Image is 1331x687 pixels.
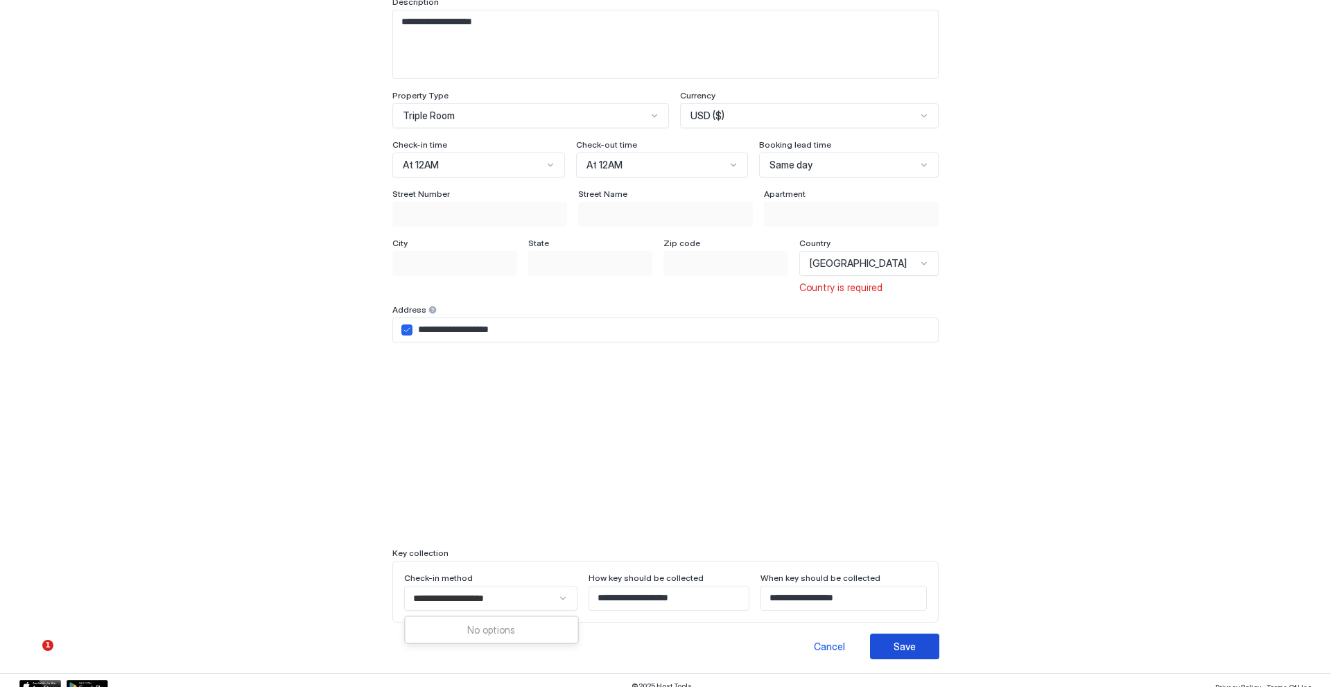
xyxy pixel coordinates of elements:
[529,252,652,275] input: Input Field
[392,189,450,199] span: Street Number
[576,139,637,150] span: Check-out time
[403,110,455,122] span: Triple Room
[578,189,627,199] span: Street Name
[393,202,566,226] input: Input Field
[404,573,473,583] span: Check-in method
[760,573,880,583] span: When key should be collected
[810,257,907,270] span: [GEOGRAPHIC_DATA]
[894,639,916,654] div: Save
[14,640,47,673] iframe: Intercom live chat
[589,573,704,583] span: How key should be collected
[799,238,830,248] span: Country
[393,10,938,78] textarea: Input Field
[393,252,516,275] input: Input Field
[42,640,53,651] span: 1
[765,202,938,226] input: Input Field
[799,281,882,294] span: Country is required
[412,318,938,342] input: Input Field
[406,617,577,643] div: No options
[769,159,812,171] span: Same day
[586,159,623,171] span: At 12AM
[870,634,939,659] button: Save
[403,159,439,171] span: At 12AM
[392,548,449,558] span: Key collection
[392,238,408,248] span: City
[759,139,831,150] span: Booking lead time
[764,189,806,199] span: Apartment
[664,252,788,275] input: Input Field
[795,634,864,659] button: Cancel
[589,586,749,610] input: Input Field
[401,324,412,336] div: airbnbAddress
[663,238,700,248] span: Zip code
[392,304,426,315] span: Address
[392,90,449,101] span: Property Type
[690,110,724,122] span: USD ($)
[392,139,447,150] span: Check-in time
[579,202,752,226] input: Input Field
[528,238,549,248] span: State
[680,90,715,101] span: Currency
[761,586,926,610] input: Input Field
[814,639,845,654] div: Cancel
[392,359,939,537] iframe: Property location map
